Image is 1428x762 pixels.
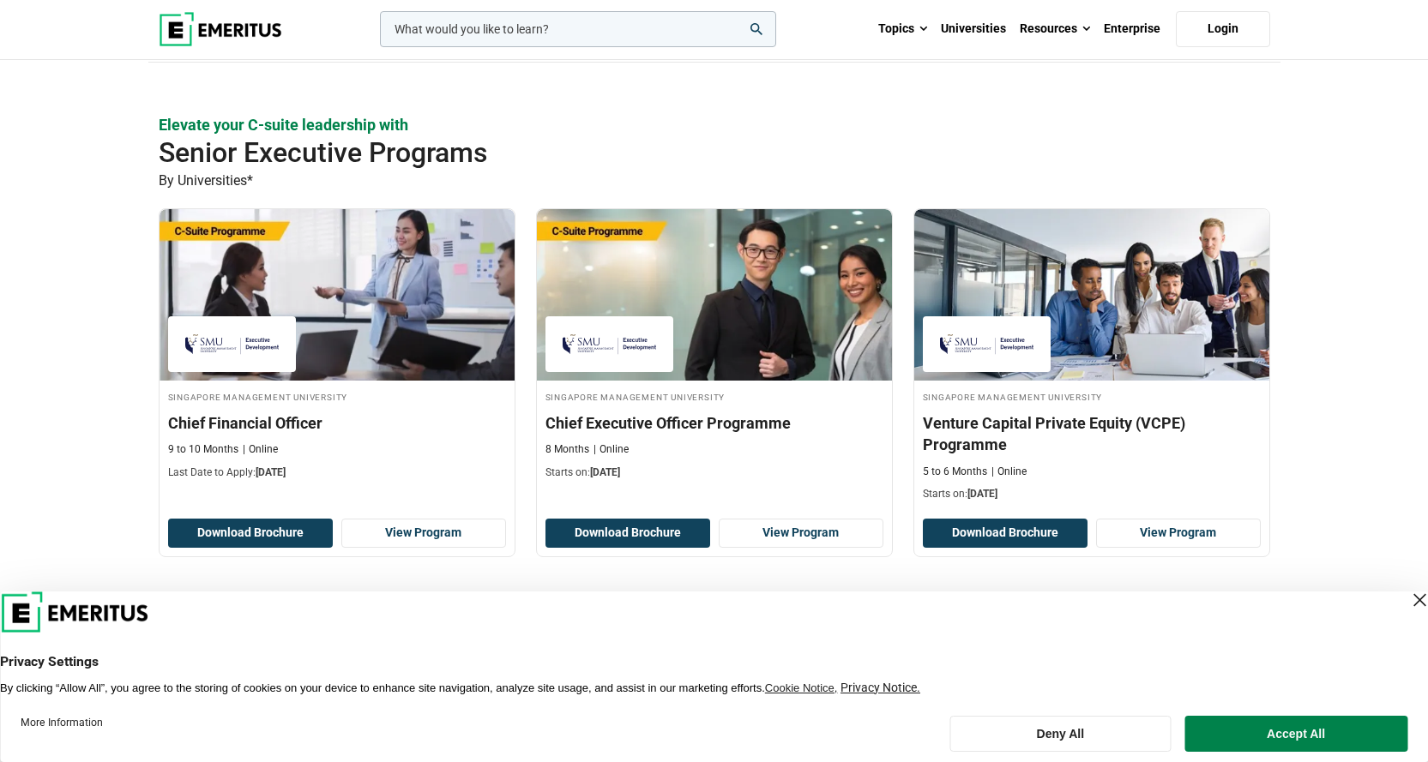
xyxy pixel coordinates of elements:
span: [DATE] [590,466,620,478]
p: Online [991,465,1027,479]
h4: Singapore Management University [923,389,1261,404]
p: Online [593,442,629,457]
p: Last Date to Apply: [168,465,506,480]
p: By Universities* [159,170,1270,192]
p: Online [243,442,278,457]
button: Download Brochure [923,519,1088,548]
a: View Program [719,519,883,548]
img: Singapore Management University [554,325,666,363]
img: Singapore Management University [177,325,288,363]
a: View Program [341,519,506,548]
p: Starts on: [923,487,1261,501]
p: Starts on: [545,465,883,480]
h3: Venture Capital Private Equity (VCPE) Programme [923,412,1261,455]
a: View Program [1096,519,1261,548]
h2: Senior Executive Programs [159,135,1159,170]
input: woocommerce-product-search-field-0 [380,11,776,47]
span: [DATE] [967,488,997,500]
p: 9 to 10 Months [168,442,238,457]
img: Singapore Management University [931,325,1043,363]
a: Finance Course by Singapore Management University - December 22, 2025 Singapore Management Univer... [914,209,1269,510]
a: Login [1176,11,1270,47]
img: Venture Capital Private Equity (VCPE) Programme | Online Finance Course [914,209,1269,381]
h3: Chief Financial Officer [168,412,506,434]
img: Chief Executive Officer Programme | Online Leadership Course [537,209,892,381]
img: Chief Financial Officer | Online Leadership Course [160,209,515,381]
button: Download Brochure [545,519,710,548]
a: Leadership Course by Singapore Management University - December 22, 2025 Singapore Management Uni... [537,209,892,489]
p: 5 to 6 Months [923,465,987,479]
a: Leadership Course by Singapore Management University - October 13, 2025 Singapore Management Univ... [160,209,515,489]
h4: Singapore Management University [168,389,506,404]
span: [DATE] [256,466,286,478]
p: 8 Months [545,442,589,457]
h4: Singapore Management University [545,389,883,404]
button: Download Brochure [168,519,333,548]
h3: Chief Executive Officer Programme [545,412,883,434]
p: Elevate your C-suite leadership with [159,114,1270,135]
